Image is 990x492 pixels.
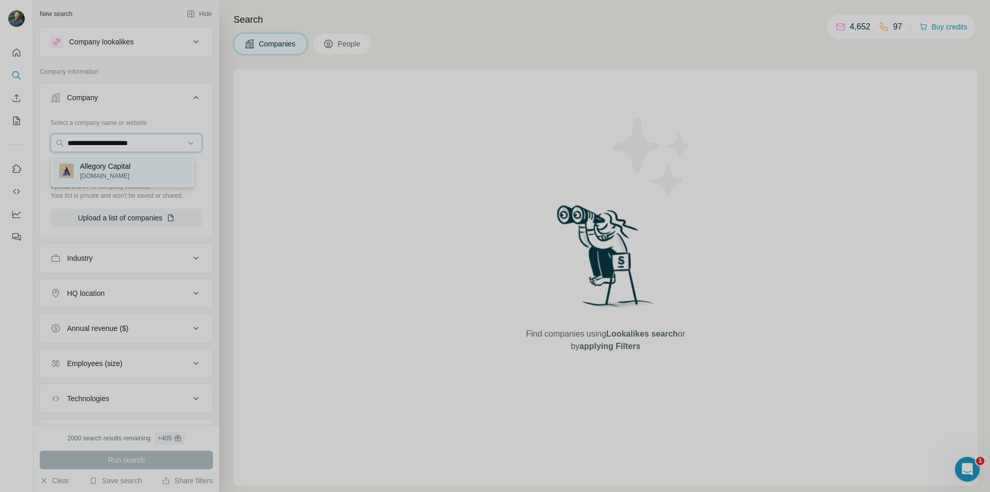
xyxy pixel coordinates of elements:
span: People [338,39,361,49]
img: Surfe Illustration - Woman searching with binoculars [552,202,659,318]
button: Use Surfe on LinkedIn [8,160,25,178]
p: Your list is private and won't be saved or shared. [51,191,202,200]
p: [DOMAIN_NAME] [80,171,130,181]
img: Avatar [8,10,25,27]
span: Companies [259,39,296,49]
button: Save search [89,475,142,486]
button: HQ location [40,281,212,306]
button: Share filters [162,475,213,486]
div: Employees (size) [67,358,122,369]
button: My lists [8,112,25,130]
span: 1 [976,457,984,465]
iframe: Intercom live chat [955,457,980,482]
button: Company [40,85,212,114]
div: + 405 [158,434,172,443]
div: HQ location [67,288,105,298]
button: Hide [179,6,219,22]
div: New search [40,9,72,19]
div: Industry [67,253,93,263]
button: Employees (size) [40,351,212,376]
button: Dashboard [8,205,25,224]
button: Company lookalikes [40,29,212,54]
div: Technologies [67,393,109,404]
p: Company information [40,67,213,76]
p: 97 [893,21,902,33]
div: Select a company name or website [51,114,202,128]
p: Allegory Capital [80,161,130,171]
button: Feedback [8,228,25,246]
button: Industry [40,246,212,271]
div: 2000 search results remaining [68,432,185,445]
img: Surfe Illustration - Stars [606,110,699,203]
button: Search [8,66,25,85]
button: Enrich CSV [8,89,25,107]
div: Company [67,92,98,103]
button: Quick start [8,43,25,62]
img: Allegory Capital [59,164,74,178]
p: 4,652 [850,21,870,33]
span: applying Filters [580,342,640,351]
h4: Search [234,12,978,27]
button: Upload a list of companies [51,209,202,227]
button: Annual revenue ($) [40,316,212,341]
span: Find companies using or by [523,328,688,353]
button: Technologies [40,386,212,411]
div: Annual revenue ($) [67,323,128,334]
span: Lookalikes search [606,329,678,338]
button: Keywords [40,421,212,446]
div: Company lookalikes [69,37,134,47]
button: Buy credits [919,20,967,34]
button: Use Surfe API [8,182,25,201]
button: Clear [40,475,69,486]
